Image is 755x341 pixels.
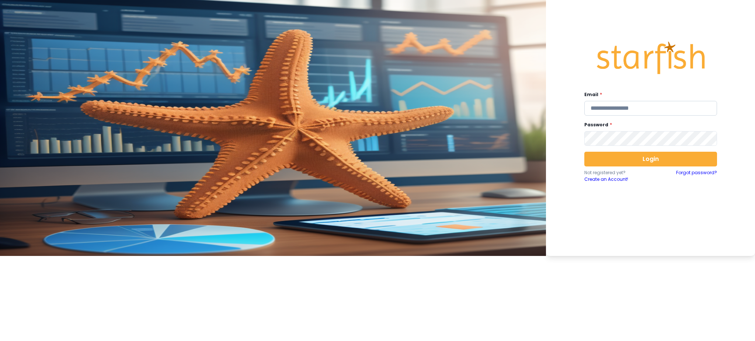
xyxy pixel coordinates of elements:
label: Password [584,122,713,128]
label: Email [584,91,713,98]
a: Forgot password? [676,169,717,183]
button: Login [584,152,717,166]
a: Create an Account! [584,176,651,183]
p: Not registered yet? [584,169,651,176]
img: Logo.42cb71d561138c82c4ab.png [595,35,706,81]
